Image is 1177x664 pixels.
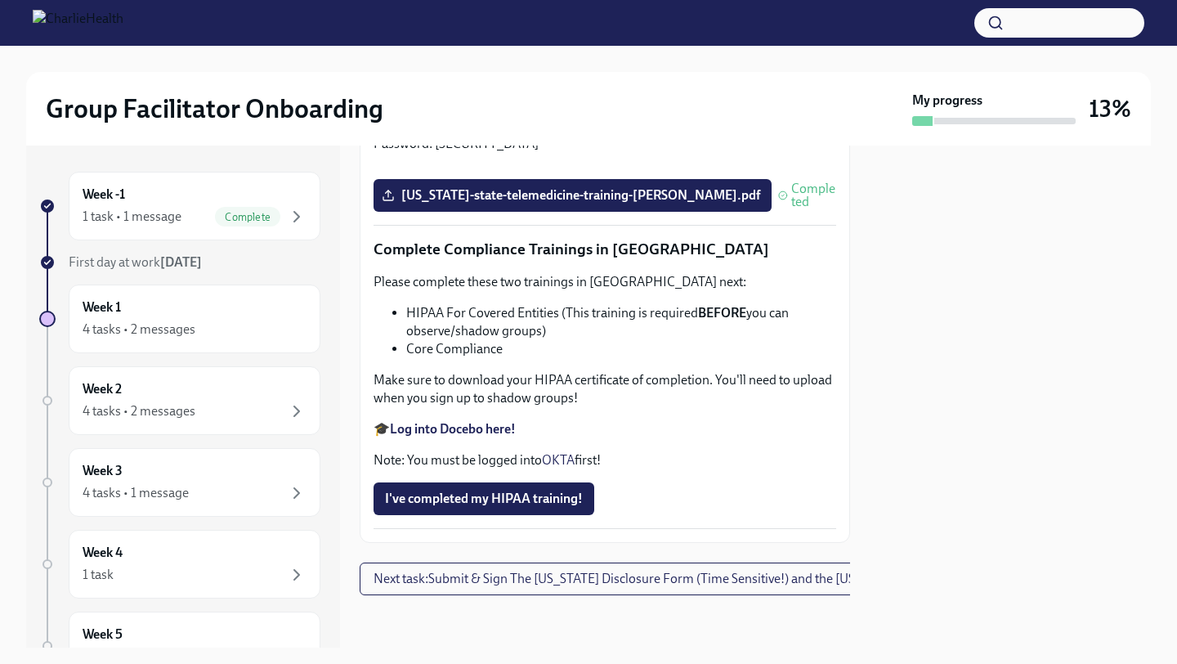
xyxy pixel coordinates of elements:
[374,451,836,469] p: Note: You must be logged into first!
[912,92,982,110] strong: My progress
[160,254,202,270] strong: [DATE]
[83,208,181,226] div: 1 task • 1 message
[385,491,583,507] span: I've completed my HIPAA training!
[360,563,1023,595] button: Next task:Submit & Sign The [US_STATE] Disclosure Form (Time Sensitive!) and the [US_STATE] Backg...
[83,380,122,398] h6: Week 2
[374,273,836,291] p: Please complete these two trainings in [GEOGRAPHIC_DATA] next:
[39,253,320,271] a: First day at work[DATE]
[83,566,114,584] div: 1 task
[39,366,320,435] a: Week 24 tasks • 2 messages
[83,484,189,502] div: 4 tasks • 1 message
[83,544,123,562] h6: Week 4
[46,92,383,125] h2: Group Facilitator Onboarding
[33,10,123,36] img: CharlieHealth
[39,530,320,599] a: Week 41 task
[698,305,746,321] strong: BEFORE
[390,421,516,437] a: Log into Docebo here!
[374,179,772,212] label: [US_STATE]-state-telemedicine-training-[PERSON_NAME].pdf
[83,402,195,420] div: 4 tasks • 2 messages
[39,172,320,240] a: Week -11 task • 1 messageComplete
[374,571,1009,587] span: Next task : Submit & Sign The [US_STATE] Disclosure Form (Time Sensitive!) and the [US_STATE] Bac...
[39,448,320,517] a: Week 34 tasks • 1 message
[374,239,836,260] p: Complete Compliance Trainings in [GEOGRAPHIC_DATA]
[791,182,836,209] span: Completed
[83,462,123,480] h6: Week 3
[374,420,836,438] p: 🎓
[83,321,195,339] div: 4 tasks • 2 messages
[39,285,320,353] a: Week 14 tasks • 2 messages
[374,371,836,407] p: Make sure to download your HIPAA certificate of completion. You'll need to upload when you sign u...
[1089,94,1131,123] h3: 13%
[83,298,121,316] h6: Week 1
[406,340,836,358] li: Core Compliance
[83,186,125,204] h6: Week -1
[374,482,594,515] button: I've completed my HIPAA training!
[406,304,836,340] li: HIPAA For Covered Entities (This training is required you can observe/shadow groups)
[69,254,202,270] span: First day at work
[542,452,575,468] a: OKTA
[385,187,760,204] span: [US_STATE]-state-telemedicine-training-[PERSON_NAME].pdf
[215,211,280,223] span: Complete
[83,626,123,644] h6: Week 5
